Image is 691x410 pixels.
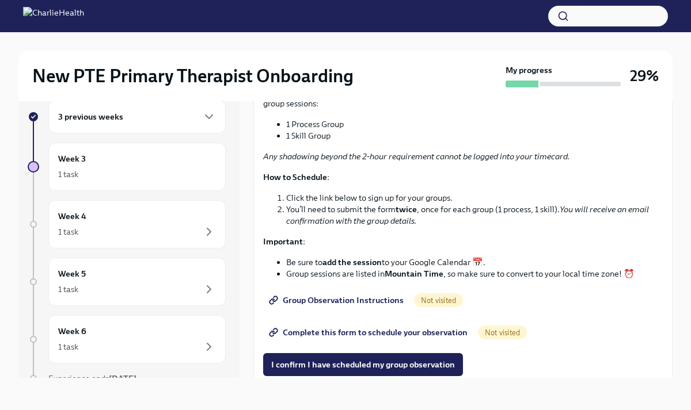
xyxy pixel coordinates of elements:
strong: Important [263,236,303,247]
div: 1 task [58,283,78,295]
li: You’ll need to submit the form , once for each group (1 process, 1 skill). [286,204,663,227]
li: 1 Process Group [286,118,663,130]
div: 1 task [58,341,78,352]
h2: New PTE Primary Therapist Onboarding [32,64,354,87]
h6: Week 3 [58,152,86,165]
strong: twice [396,204,417,214]
div: 1 task [58,168,78,180]
button: I confirm I have scheduled my group observation [263,353,463,376]
a: Week 41 task [28,200,226,248]
span: Experience ends [48,373,136,384]
h6: 3 previous weeks [58,110,123,123]
div: 1 task [58,226,78,237]
h6: Week 5 [58,267,86,280]
span: Complete this form to schedule your observation [271,327,468,338]
p: : [263,171,663,183]
a: Week 31 task [28,143,226,191]
h3: 29% [630,66,659,86]
div: 3 previous weeks [48,100,226,133]
li: Be sure to to your Google Calendar 📅. [286,256,663,268]
li: Group sessions are listed in , so make sure to convert to your local time zone! ⏰ [286,268,663,279]
a: Group Observation Instructions [263,289,412,312]
h6: Week 4 [58,210,86,223]
a: Week 51 task [28,258,226,306]
em: Any shadowing beyond the 2-hour requirement cannot be logged into your timecard. [263,151,569,162]
strong: How to Schedule [263,172,327,182]
span: Group Observation Instructions [271,294,404,306]
span: Not visited [414,296,463,305]
strong: add the session [322,257,382,267]
a: Week 61 task [28,315,226,363]
img: CharlieHealth [23,7,84,25]
li: 1 Skill Group [286,130,663,141]
h6: Week 6 [58,325,86,338]
a: Complete this form to schedule your observation [263,321,476,344]
span: I confirm I have scheduled my group observation [271,359,455,370]
li: Click the link below to sign up for your groups. [286,192,663,204]
strong: [DATE] [109,373,136,384]
span: Not visited [478,328,527,337]
p: : [263,236,663,247]
strong: Mountain Time [385,269,443,279]
strong: My progress [506,64,552,76]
